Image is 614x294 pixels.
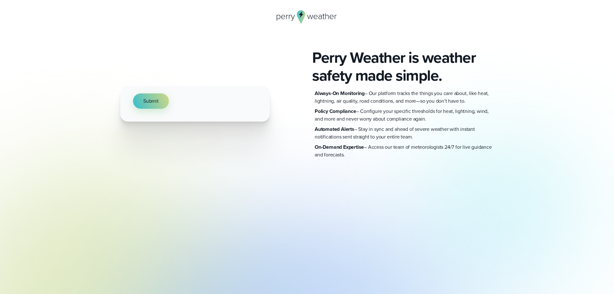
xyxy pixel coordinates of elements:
span: Submit [143,97,159,105]
strong: Always-On Monitoring [315,90,365,97]
strong: Automated Alerts [315,125,354,133]
p: – Access our team of meteorologists 24/7 for live guidance and forecasts. [315,143,494,159]
strong: On-Demand Expertise [315,143,364,151]
button: Submit [133,93,169,109]
h2: Perry Weather is weather safety made simple. [312,49,494,84]
strong: Policy Compliance [315,107,356,115]
p: – Our platform tracks the things you care about, like heat, lightning, air quality, road conditio... [315,90,494,105]
p: – Configure your specific thresholds for heat, lightning, wind, and more and never worry about co... [315,107,494,123]
p: – Stay in sync and ahead of severe weather with instant notifications sent straight to your entir... [315,125,494,141]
